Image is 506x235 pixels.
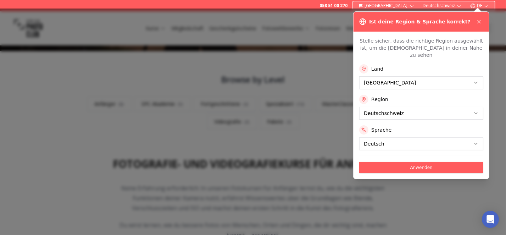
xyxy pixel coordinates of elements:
div: Open Intercom Messenger [482,211,499,228]
p: Stelle sicher, dass die richtige Region ausgewählt ist, um die [DEMOGRAPHIC_DATA] in deiner Nähe ... [359,37,483,59]
label: Land [371,65,383,72]
a: 058 51 00 270 [319,3,347,9]
button: DE [467,1,492,10]
h3: Ist deine Region & Sprache korrekt? [369,18,470,25]
button: Deutschschweiz [420,1,465,10]
button: Anwenden [359,162,483,173]
label: Region [371,96,388,103]
button: [GEOGRAPHIC_DATA] [356,1,417,10]
label: Sprache [371,126,391,133]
